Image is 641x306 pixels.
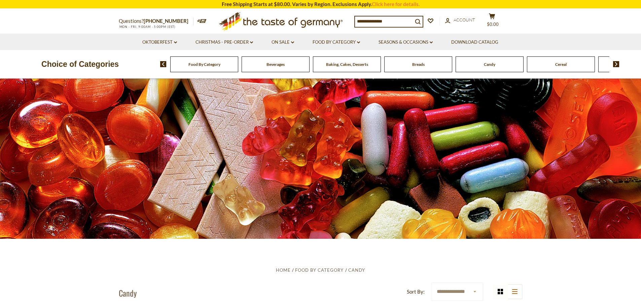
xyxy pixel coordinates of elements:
[119,25,176,29] span: MON - FRI, 9:00AM - 5:00PM (EST)
[348,267,365,273] a: Candy
[119,17,193,26] p: Questions?
[445,16,475,24] a: Account
[412,62,425,67] a: Breads
[482,13,502,30] button: $0.00
[276,267,291,273] a: Home
[195,39,253,46] a: Christmas - PRE-ORDER
[144,18,188,24] a: [PHONE_NUMBER]
[454,17,475,23] span: Account
[119,288,137,298] h1: Candy
[379,39,433,46] a: Seasons & Occasions
[407,288,425,296] label: Sort By:
[326,62,368,67] a: Baking, Cakes, Desserts
[451,39,498,46] a: Download Catalog
[613,61,619,67] img: next arrow
[266,62,285,67] a: Beverages
[188,62,220,67] a: Food By Category
[487,21,499,27] span: $0.00
[313,39,360,46] a: Food By Category
[372,1,420,7] a: Click here for details.
[555,62,567,67] a: Cereal
[484,62,495,67] a: Candy
[160,61,167,67] img: previous arrow
[295,267,344,273] a: Food By Category
[142,39,177,46] a: Oktoberfest
[272,39,294,46] a: On Sale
